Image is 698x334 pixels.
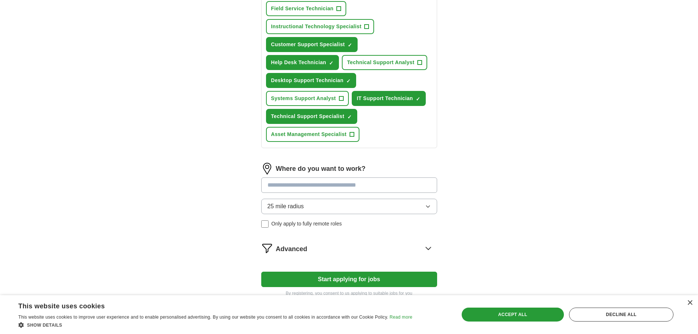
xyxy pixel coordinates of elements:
[261,199,437,214] button: 25 mile radius
[266,91,349,106] button: Systems Support Analyst
[271,5,334,12] span: Field Service Technician
[261,290,437,297] p: By registering, you consent to us applying to suitable jobs for you
[352,91,426,106] button: IT Support Technician✓
[271,59,326,66] span: Help Desk Technician
[357,95,413,102] span: IT Support Technician
[261,242,273,254] img: filter
[261,163,273,175] img: location.png
[272,220,342,228] span: Only apply to fully remote roles
[347,114,352,120] span: ✓
[261,220,269,228] input: Only apply to fully remote roles
[18,300,394,311] div: This website uses cookies
[266,109,357,124] button: Technical Support Specialist✓
[346,78,351,84] span: ✓
[271,95,336,102] span: Systems Support Analyst
[348,42,352,48] span: ✓
[266,73,357,88] button: Desktop Support Technician✓
[276,244,307,254] span: Advanced
[266,55,339,70] button: Help Desk Technician✓
[416,96,420,102] span: ✓
[329,60,333,66] span: ✓
[271,41,345,48] span: Customer Support Specialist
[261,272,437,287] button: Start applying for jobs
[687,300,693,306] div: Close
[389,315,412,320] a: Read more, opens a new window
[271,131,347,138] span: Asset Management Specialist
[18,321,412,329] div: Show details
[266,19,374,34] button: Instructional Technology Specialist
[266,127,359,142] button: Asset Management Specialist
[569,308,673,322] div: Decline all
[342,55,427,70] button: Technical Support Analyst
[276,164,366,174] label: Where do you want to work?
[27,323,62,328] span: Show details
[266,37,358,52] button: Customer Support Specialist✓
[266,1,347,16] button: Field Service Technician
[267,202,304,211] span: 25 mile radius
[347,59,414,66] span: Technical Support Analyst
[271,113,344,120] span: Technical Support Specialist
[462,308,564,322] div: Accept all
[18,315,388,320] span: This website uses cookies to improve user experience and to enable personalised advertising. By u...
[271,23,362,30] span: Instructional Technology Specialist
[271,77,344,84] span: Desktop Support Technician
